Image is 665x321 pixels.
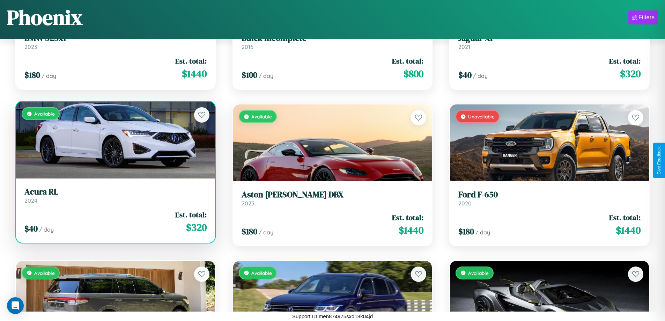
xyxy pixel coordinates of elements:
[292,312,373,321] p: Support ID: men874975sxd18k04jd
[475,229,490,236] span: / day
[628,10,658,24] button: Filters
[242,43,253,50] span: 2016
[34,111,55,117] span: Available
[242,33,424,50] a: Buick Incomplete2016
[39,226,54,233] span: / day
[24,33,207,50] a: BMW 525xi2023
[24,187,207,204] a: Acura RL2024
[24,223,38,234] span: $ 40
[468,270,489,276] span: Available
[473,72,488,79] span: / day
[657,146,662,175] div: Give Feedback
[24,43,37,50] span: 2023
[458,200,472,207] span: 2020
[175,56,207,66] span: Est. total:
[24,69,40,81] span: $ 180
[175,210,207,220] span: Est. total:
[34,270,55,276] span: Available
[24,197,37,204] span: 2024
[458,190,641,207] a: Ford F-6502020
[186,220,207,234] span: $ 320
[638,14,655,21] div: Filters
[458,33,641,50] a: Jaguar XF2021
[392,56,423,66] span: Est. total:
[616,223,641,237] span: $ 1440
[242,200,254,207] span: 2023
[182,67,207,81] span: $ 1440
[259,72,273,79] span: / day
[458,69,472,81] span: $ 40
[7,297,24,314] div: Open Intercom Messenger
[24,187,207,197] h3: Acura RL
[609,212,641,222] span: Est. total:
[404,67,423,81] span: $ 800
[42,72,56,79] span: / day
[251,270,272,276] span: Available
[458,43,470,50] span: 2021
[609,56,641,66] span: Est. total:
[242,190,424,207] a: Aston [PERSON_NAME] DBX2023
[7,3,83,32] h1: Phoenix
[620,67,641,81] span: $ 320
[392,212,423,222] span: Est. total:
[259,229,273,236] span: / day
[458,190,641,200] h3: Ford F-650
[242,69,257,81] span: $ 100
[458,226,474,237] span: $ 180
[399,223,423,237] span: $ 1440
[251,114,272,119] span: Available
[242,226,257,237] span: $ 180
[468,114,495,119] span: Unavailable
[242,190,424,200] h3: Aston [PERSON_NAME] DBX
